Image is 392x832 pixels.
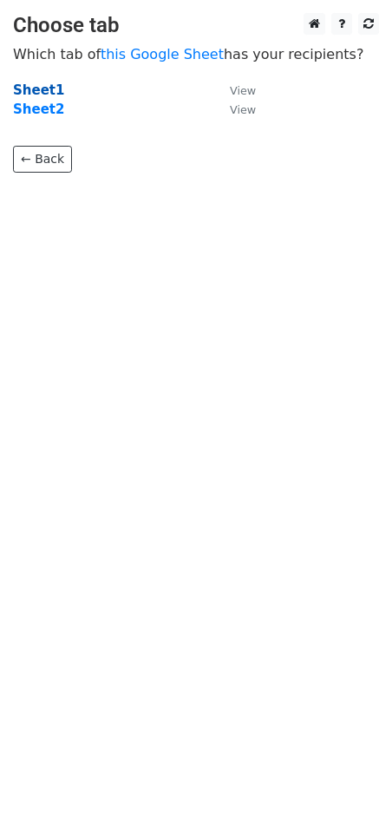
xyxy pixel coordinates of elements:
[13,102,64,117] a: Sheet2
[305,749,392,832] iframe: Chat Widget
[101,46,224,62] a: this Google Sheet
[13,82,64,98] a: Sheet1
[212,82,256,98] a: View
[212,102,256,117] a: View
[230,84,256,97] small: View
[13,13,379,38] h3: Choose tab
[230,103,256,116] small: View
[13,45,379,63] p: Which tab of has your recipients?
[13,146,72,173] a: ← Back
